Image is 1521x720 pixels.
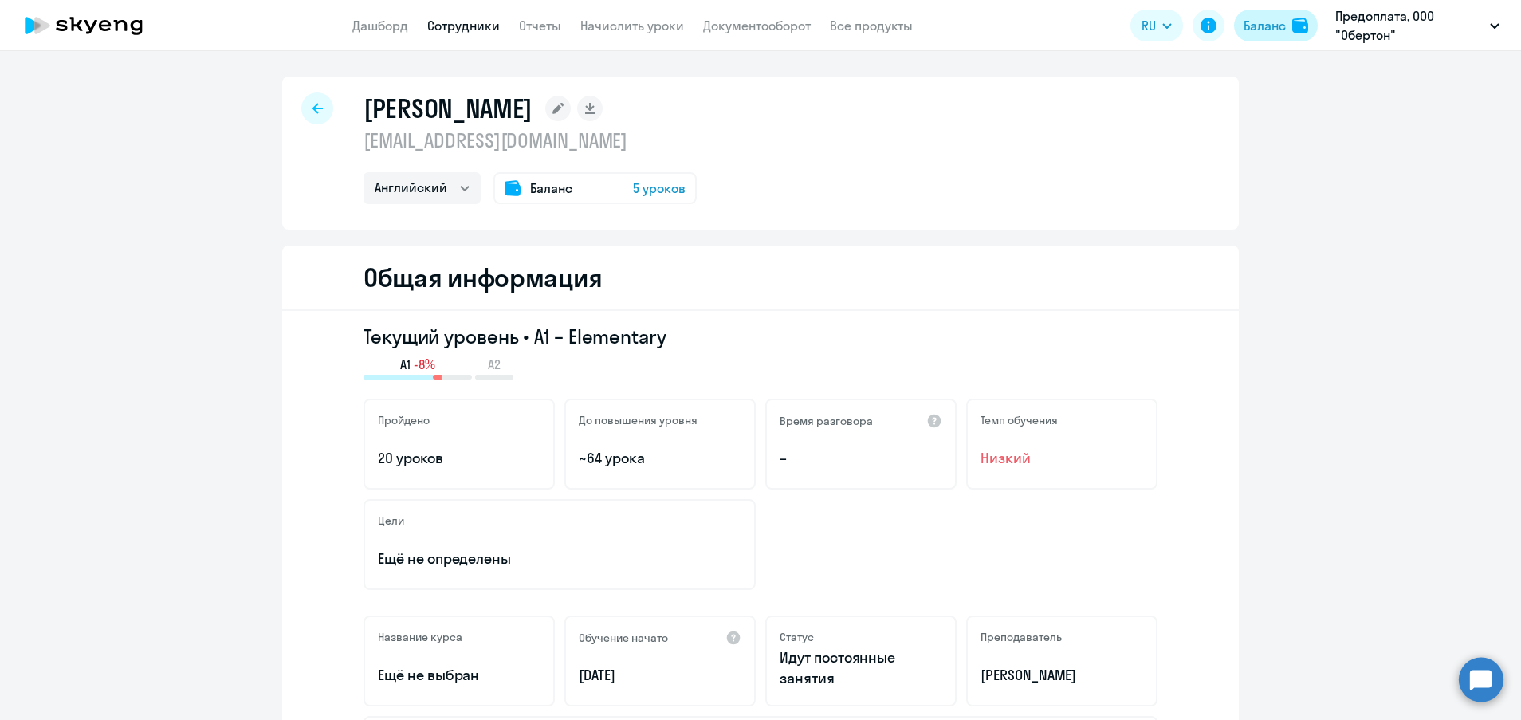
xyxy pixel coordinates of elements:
img: balance [1292,18,1308,33]
p: – [780,448,942,469]
a: Все продукты [830,18,913,33]
p: ~64 урока [579,448,741,469]
p: Ещё не определены [378,549,741,569]
h5: Название курса [378,630,462,644]
span: A1 [400,356,411,373]
a: Начислить уроки [580,18,684,33]
h5: Обучение начато [579,631,668,645]
p: [PERSON_NAME] [981,665,1143,686]
h2: Общая информация [364,262,602,293]
h5: До повышения уровня [579,413,698,427]
button: Предоплата, ООО "Обертон" [1327,6,1507,45]
button: RU [1130,10,1183,41]
a: Документооборот [703,18,811,33]
h5: Статус [780,630,814,644]
a: Сотрудники [427,18,500,33]
h1: [PERSON_NAME] [364,92,533,124]
span: Баланс [530,179,572,198]
div: Баланс [1244,16,1286,35]
span: -8% [414,356,435,373]
h5: Время разговора [780,414,873,428]
h5: Пройдено [378,413,430,427]
span: A2 [488,356,501,373]
h5: Преподаватель [981,630,1062,644]
span: 5 уроков [633,179,686,198]
a: Дашборд [352,18,408,33]
p: Идут постоянные занятия [780,647,942,689]
p: 20 уроков [378,448,540,469]
h3: Текущий уровень • A1 – Elementary [364,324,1157,349]
p: [EMAIL_ADDRESS][DOMAIN_NAME] [364,128,697,153]
h5: Цели [378,513,404,528]
a: Отчеты [519,18,561,33]
p: [DATE] [579,665,741,686]
p: Ещё не выбран [378,665,540,686]
span: RU [1142,16,1156,35]
span: Низкий [981,448,1143,469]
p: Предоплата, ООО "Обертон" [1335,6,1484,45]
button: Балансbalance [1234,10,1318,41]
h5: Темп обучения [981,413,1058,427]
